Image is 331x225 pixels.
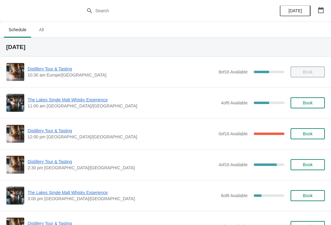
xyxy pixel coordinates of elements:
[303,131,313,136] span: Book
[34,24,49,35] span: All
[6,63,24,81] img: Distillery Tour & Tasting | | 10:30 am Europe/London
[28,128,215,134] span: Distillery Tour & Tasting
[291,128,325,139] button: Book
[4,24,31,35] span: Schedule
[219,69,248,74] span: 8 of 16 Available
[28,72,215,78] span: 10:30 am Europe/[GEOGRAPHIC_DATA]
[219,131,248,136] span: 0 of 16 Available
[28,66,215,72] span: Distillery Tour & Tasting
[28,189,218,196] span: The Lakes Single Malt Whisky Experience
[28,196,218,202] span: 3:00 pm [GEOGRAPHIC_DATA]/[GEOGRAPHIC_DATA]
[6,187,24,204] img: The Lakes Single Malt Whisky Experience | | 3:00 pm Europe/London
[221,100,248,105] span: 4 of 8 Available
[28,134,215,140] span: 12:00 pm [GEOGRAPHIC_DATA]/[GEOGRAPHIC_DATA]
[303,193,313,198] span: Book
[280,5,310,16] button: [DATE]
[6,94,24,112] img: The Lakes Single Malt Whisky Experience | | 11:00 am Europe/London
[291,159,325,170] button: Book
[303,162,313,167] span: Book
[6,44,325,50] h2: [DATE]
[288,8,302,13] span: [DATE]
[28,165,215,171] span: 2:30 pm [GEOGRAPHIC_DATA]/[GEOGRAPHIC_DATA]
[291,190,325,201] button: Book
[219,162,248,167] span: 4 of 16 Available
[95,5,248,16] input: Search
[221,193,248,198] span: 6 of 8 Available
[28,159,215,165] span: Distillery Tour & Tasting
[6,156,24,174] img: Distillery Tour & Tasting | | 2:30 pm Europe/London
[28,103,218,109] span: 11:00 am [GEOGRAPHIC_DATA]/[GEOGRAPHIC_DATA]
[28,97,218,103] span: The Lakes Single Malt Whisky Experience
[6,125,24,143] img: Distillery Tour & Tasting | | 12:00 pm Europe/London
[291,97,325,108] button: Book
[303,100,313,105] span: Book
